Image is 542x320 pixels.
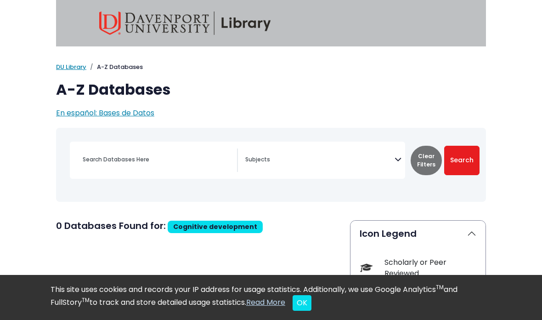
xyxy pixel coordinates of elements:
a: En español: Bases de Datos [56,108,154,118]
button: Close [293,295,311,311]
input: Search database by title or keyword [77,153,237,166]
nav: Search filters [56,128,486,202]
button: Submit for Search Results [444,146,480,175]
nav: breadcrumb [56,63,486,72]
img: Davenport University Library [99,11,271,35]
h1: A-Z Databases [56,81,486,98]
span: Cognitive development [173,222,257,231]
button: Icon Legend [350,221,486,246]
sup: TM [82,296,90,304]
textarea: Search [245,157,395,164]
div: Scholarly or Peer Reviewed [384,257,476,279]
a: DU Library [56,63,86,71]
div: This site uses cookies and records your IP address for usage statistics. Additionally, we use Goo... [51,284,491,311]
span: 0 Databases Found for: [56,219,166,232]
sup: TM [436,283,444,291]
button: Clear Filters [411,146,442,175]
a: Read More [246,297,285,308]
li: A-Z Databases [86,63,143,72]
img: Icon Scholarly or Peer Reviewed [360,262,373,274]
